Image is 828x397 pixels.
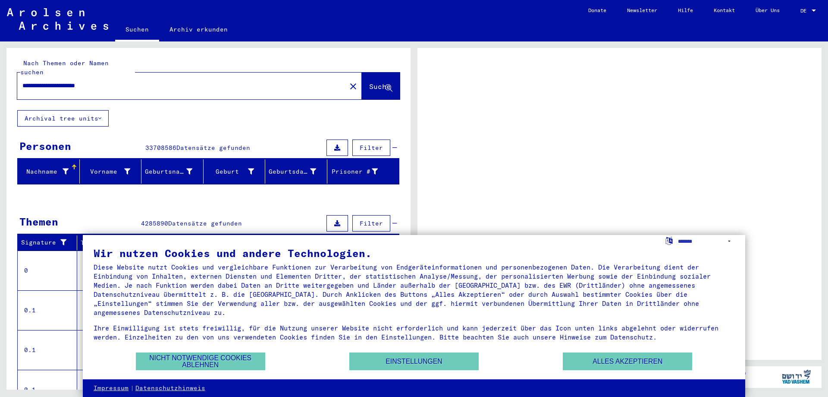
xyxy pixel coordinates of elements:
[352,215,390,232] button: Filter
[81,238,383,248] div: Titel
[18,159,80,184] mat-header-cell: Nachname
[269,165,327,178] div: Geburtsdatum
[780,366,812,387] img: yv_logo.png
[207,165,265,178] div: Geburt‏
[168,219,242,227] span: Datensätze gefunden
[345,77,362,95] button: Clear
[94,384,129,393] a: Impressum
[81,236,391,250] div: Titel
[94,324,734,342] div: Ihre Einwilligung ist stets freiwillig, für die Nutzung unserer Website nicht erforderlich und ka...
[141,159,204,184] mat-header-cell: Geburtsname
[21,165,79,178] div: Nachname
[141,219,168,227] span: 4285890
[327,159,399,184] mat-header-cell: Prisoner #
[21,167,69,176] div: Nachname
[20,59,109,76] mat-label: Nach Themen oder Namen suchen
[369,82,391,91] span: Suche
[145,167,192,176] div: Geburtsname
[360,219,383,227] span: Filter
[80,159,142,184] mat-header-cell: Vorname
[145,165,203,178] div: Geburtsname
[94,263,734,317] div: Diese Website nutzt Cookies und vergleichbare Funktionen zur Verarbeitung von Endgeräteinformatio...
[136,353,265,370] button: Nicht notwendige Cookies ablehnen
[269,167,316,176] div: Geburtsdatum
[176,144,250,152] span: Datensätze gefunden
[362,73,400,99] button: Suche
[349,353,479,370] button: Einstellungen
[204,159,266,184] mat-header-cell: Geburt‏
[563,353,692,370] button: Alles akzeptieren
[21,236,79,250] div: Signature
[678,235,734,248] select: Sprache auswählen
[7,8,108,30] img: Arolsen_neg.svg
[21,238,70,247] div: Signature
[800,8,810,14] span: DE
[331,167,378,176] div: Prisoner #
[207,167,254,176] div: Geburt‏
[135,384,205,393] a: Datenschutzhinweis
[18,330,77,370] td: 0.1
[145,144,176,152] span: 33708586
[18,251,77,290] td: 0
[83,167,131,176] div: Vorname
[17,110,109,127] button: Archival tree units
[360,144,383,152] span: Filter
[352,140,390,156] button: Filter
[159,19,238,40] a: Archiv erkunden
[265,159,327,184] mat-header-cell: Geburtsdatum
[19,138,71,154] div: Personen
[94,248,734,258] div: Wir nutzen Cookies und andere Technologien.
[115,19,159,41] a: Suchen
[665,236,674,245] label: Sprache auswählen
[348,81,358,92] mat-icon: close
[18,290,77,330] td: 0.1
[83,165,141,178] div: Vorname
[331,165,389,178] div: Prisoner #
[19,214,58,229] div: Themen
